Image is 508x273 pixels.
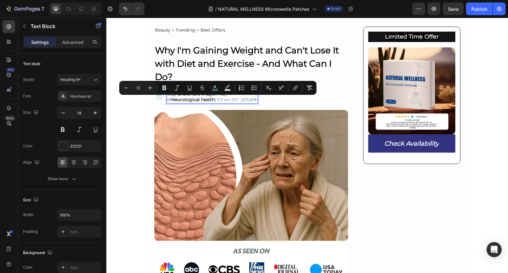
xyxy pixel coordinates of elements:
div: Color [23,264,33,270]
strong: Limited Time Offer [279,15,332,22]
div: Editor contextual toolbar [119,81,316,95]
span: NATURAL WELLNESS Microneedle Patches [218,6,310,12]
button: Publish [466,3,493,15]
div: Styles [23,77,34,82]
img: [object Object] [262,30,349,117]
p: 7 [41,5,44,13]
div: Size [23,108,40,117]
p: Text Block [31,22,84,30]
span: | 11:11 am EST -251328👁 [109,80,151,84]
div: Padding [23,229,38,234]
div: Show more [48,176,77,182]
div: Undo/Redo [119,3,145,15]
p: Advanced [62,39,84,45]
div: Open Intercom Messenger [487,242,502,257]
div: Publish [471,6,487,12]
div: 450 [6,67,15,72]
p: Settings [31,39,49,45]
button: Heading 6* [57,74,101,85]
button: Save [443,3,464,15]
div: Add... [70,265,100,270]
p: ⁠⁠⁠⁠⁠⁠⁠ [263,15,348,24]
div: Size [23,196,40,204]
div: 212121 [70,143,100,149]
div: Color [23,143,33,149]
h2: Rich Text Editor. Editing area: main [262,14,349,24]
button: 7 [3,3,47,15]
button: Show more [23,173,101,185]
span: Save [448,6,458,12]
i: Check Availability [278,122,333,130]
input: Auto [57,209,101,221]
iframe: Design area [106,18,508,273]
div: Background [23,249,54,257]
div: Font [23,93,31,99]
a: Check Availability [262,117,349,135]
span: Heading 6* [60,77,80,82]
div: Add... [70,229,100,235]
img: [object Object] [48,92,242,223]
span: / [215,6,217,12]
div: Align [23,158,41,167]
div: Montserrat [70,94,100,99]
div: Text style [23,61,40,67]
div: Beta [5,116,15,121]
span: Draft [331,6,340,12]
div: Width [23,212,33,218]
